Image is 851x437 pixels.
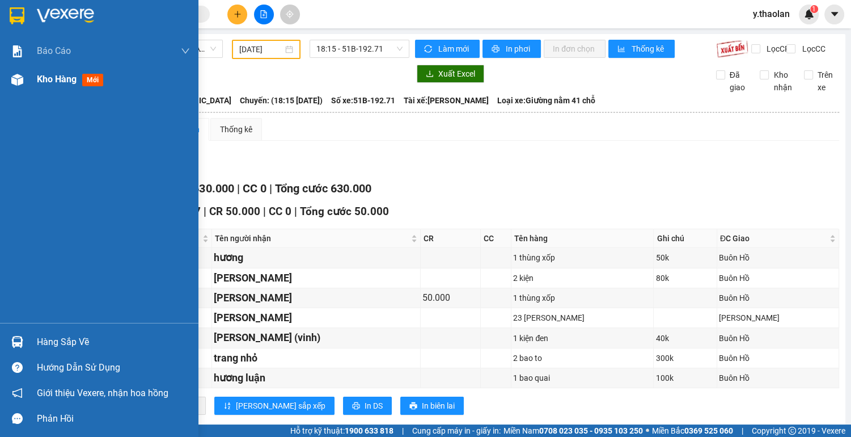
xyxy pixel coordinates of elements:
[214,310,418,326] div: [PERSON_NAME]
[415,40,480,58] button: syncLàm mới
[513,372,651,384] div: 1 bao quai
[424,45,434,54] span: sync
[316,40,403,57] span: 18:15 - 51B-192.71
[239,43,283,56] input: 11/08/2025
[11,45,23,57] img: solution-icon
[742,425,743,437] span: |
[212,288,421,308] td: quốc dũng
[719,312,837,324] div: [PERSON_NAME]
[223,402,231,411] span: sort-ascending
[212,348,421,368] td: trang nhỏ
[404,94,489,107] span: Tài xế: [PERSON_NAME]
[646,428,649,433] span: ⚪️
[300,205,389,218] span: Tổng cước 50.000
[212,308,421,328] td: hoàng vân
[214,350,418,366] div: trang nhỏ
[421,229,481,248] th: CR
[269,205,291,218] span: CC 0
[438,43,471,55] span: Làm mới
[492,45,501,54] span: printer
[242,182,266,195] span: CC 0
[719,251,837,264] div: Buôn Hồ
[720,232,827,245] span: ĐC Giao
[539,426,643,435] strong: 0708 023 035 - 0935 103 250
[813,69,840,94] span: Trên xe
[294,205,297,218] span: |
[511,229,654,248] th: Tên hàng
[12,413,23,424] span: message
[269,182,272,195] span: |
[234,10,242,18] span: plus
[655,372,714,384] div: 100k
[804,9,814,19] img: icon-new-feature
[762,43,791,55] span: Lọc CR
[513,251,651,264] div: 1 thùng xốp
[236,182,239,195] span: |
[263,205,266,218] span: |
[829,9,840,19] span: caret-down
[716,40,748,58] img: 9k=
[544,40,606,58] button: In đơn chọn
[12,362,23,373] span: question-circle
[402,425,404,437] span: |
[37,410,190,427] div: Phản hồi
[824,5,844,24] button: caret-down
[812,5,816,13] span: 1
[37,44,71,58] span: Báo cáo
[506,43,532,55] span: In phơi
[290,425,393,437] span: Hỗ trợ kỹ thuật:
[212,368,421,388] td: hương luận
[227,5,247,24] button: plus
[409,402,417,411] span: printer
[482,40,541,58] button: printerIn phơi
[655,251,714,264] div: 50k
[37,74,77,85] span: Kho hàng
[286,10,294,18] span: aim
[212,248,421,268] td: hương
[810,5,818,13] sup: 1
[10,7,24,24] img: logo-vxr
[37,386,168,400] span: Giới thiệu Vexere, nhận hoa hồng
[11,336,23,348] img: warehouse-icon
[632,43,666,55] span: Thống kê
[719,292,837,304] div: Buôn Hồ
[214,397,335,415] button: sort-ascending[PERSON_NAME] sắp xếp
[719,332,837,344] div: Buôn Hồ
[236,400,325,412] span: [PERSON_NAME] sắp xếp
[654,229,717,248] th: Ghi chú
[497,94,595,107] span: Loại xe: Giường nằm 41 chỗ
[513,292,651,304] div: 1 thùng xốp
[214,270,418,286] div: [PERSON_NAME]
[212,268,421,288] td: quốc dũng
[608,40,675,58] button: bar-chartThống kê
[254,5,274,24] button: file-add
[655,352,714,364] div: 300k
[214,370,418,386] div: hương luận
[82,74,103,86] span: mới
[422,291,479,305] div: 50.000
[503,425,643,437] span: Miền Nam
[684,426,733,435] strong: 0369 525 060
[12,388,23,398] span: notification
[215,232,409,245] span: Tên người nhận
[652,425,733,437] span: Miền Bắc
[274,182,371,195] span: Tổng cước 630.000
[11,74,23,86] img: warehouse-icon
[719,352,837,364] div: Buôn Hồ
[260,10,268,18] span: file-add
[343,397,392,415] button: printerIn DS
[212,328,421,348] td: kim ngân (vinh)
[412,425,501,437] span: Cung cấp máy in - giấy in:
[181,47,190,56] span: down
[365,400,383,412] span: In DS
[331,94,395,107] span: Số xe: 51B-192.71
[725,69,752,94] span: Đã giao
[719,272,837,284] div: Buôn Hồ
[220,123,252,136] div: Thống kê
[769,69,796,94] span: Kho nhận
[513,352,651,364] div: 2 bao to
[513,312,651,324] div: 23 [PERSON_NAME]
[175,182,234,195] span: CR 630.000
[352,402,360,411] span: printer
[744,7,799,21] span: y.thaolan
